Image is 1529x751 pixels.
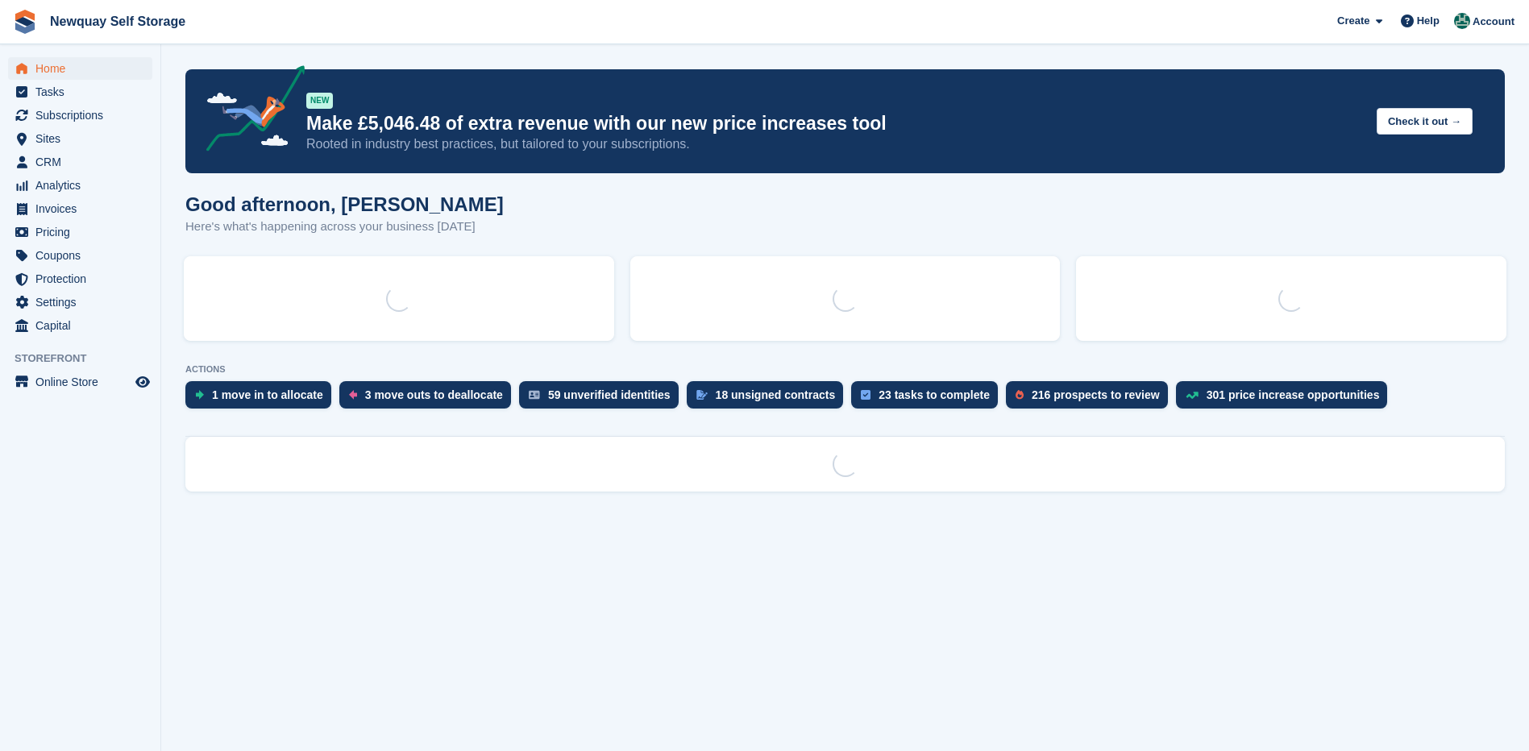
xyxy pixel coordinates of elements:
[8,174,152,197] a: menu
[306,93,333,109] div: NEW
[44,8,192,35] a: Newquay Self Storage
[8,197,152,220] a: menu
[339,381,519,417] a: 3 move outs to deallocate
[8,244,152,267] a: menu
[195,390,204,400] img: move_ins_to_allocate_icon-fdf77a2bb77ea45bf5b3d319d69a93e2d87916cf1d5bf7949dd705db3b84f3ca.svg
[185,364,1505,375] p: ACTIONS
[35,244,132,267] span: Coupons
[1473,14,1514,30] span: Account
[1337,13,1369,29] span: Create
[716,388,836,401] div: 18 unsigned contracts
[35,221,132,243] span: Pricing
[13,10,37,34] img: stora-icon-8386f47178a22dfd0bd8f6a31ec36ba5ce8667c1dd55bd0f319d3a0aa187defe.svg
[8,81,152,103] a: menu
[193,65,305,157] img: price-adjustments-announcement-icon-8257ccfd72463d97f412b2fc003d46551f7dbcb40ab6d574587a9cd5c0d94...
[851,381,1006,417] a: 23 tasks to complete
[35,291,132,313] span: Settings
[35,81,132,103] span: Tasks
[349,390,357,400] img: move_outs_to_deallocate_icon-f764333ba52eb49d3ac5e1228854f67142a1ed5810a6f6cc68b1a99e826820c5.svg
[8,291,152,313] a: menu
[696,390,708,400] img: contract_signature_icon-13c848040528278c33f63329250d36e43548de30e8caae1d1a13099fd9432cc5.svg
[35,127,132,150] span: Sites
[35,268,132,290] span: Protection
[8,151,152,173] a: menu
[1006,381,1176,417] a: 216 prospects to review
[35,314,132,337] span: Capital
[1417,13,1440,29] span: Help
[1176,381,1396,417] a: 301 price increase opportunities
[15,351,160,367] span: Storefront
[1454,13,1470,29] img: JON
[306,112,1364,135] p: Make £5,046.48 of extra revenue with our new price increases tool
[185,193,504,215] h1: Good afternoon, [PERSON_NAME]
[185,218,504,236] p: Here's what's happening across your business [DATE]
[8,314,152,337] a: menu
[212,388,323,401] div: 1 move in to allocate
[35,371,132,393] span: Online Store
[1207,388,1380,401] div: 301 price increase opportunities
[529,390,540,400] img: verify_identity-adf6edd0f0f0b5bbfe63781bf79b02c33cf7c696d77639b501bdc392416b5a36.svg
[1377,108,1473,135] button: Check it out →
[306,135,1364,153] p: Rooted in industry best practices, but tailored to your subscriptions.
[879,388,990,401] div: 23 tasks to complete
[35,57,132,80] span: Home
[1186,392,1199,399] img: price_increase_opportunities-93ffe204e8149a01c8c9dc8f82e8f89637d9d84a8eef4429ea346261dce0b2c0.svg
[8,127,152,150] a: menu
[8,104,152,127] a: menu
[8,221,152,243] a: menu
[35,197,132,220] span: Invoices
[1032,388,1160,401] div: 216 prospects to review
[548,388,671,401] div: 59 unverified identities
[8,371,152,393] a: menu
[861,390,870,400] img: task-75834270c22a3079a89374b754ae025e5fb1db73e45f91037f5363f120a921f8.svg
[133,372,152,392] a: Preview store
[35,174,132,197] span: Analytics
[1016,390,1024,400] img: prospect-51fa495bee0391a8d652442698ab0144808aea92771e9ea1ae160a38d050c398.svg
[365,388,503,401] div: 3 move outs to deallocate
[185,381,339,417] a: 1 move in to allocate
[35,104,132,127] span: Subscriptions
[8,57,152,80] a: menu
[519,381,687,417] a: 59 unverified identities
[35,151,132,173] span: CRM
[8,268,152,290] a: menu
[687,381,852,417] a: 18 unsigned contracts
